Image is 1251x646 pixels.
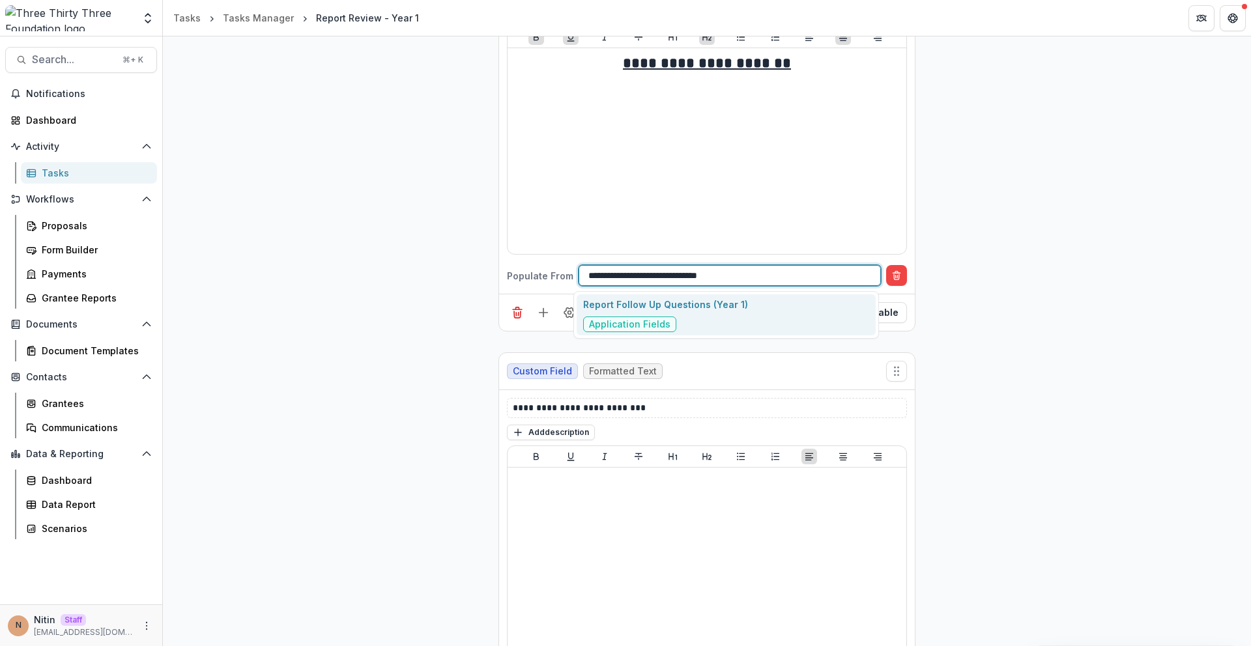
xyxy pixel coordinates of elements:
a: Communications [21,417,157,438]
button: Bold [528,29,544,45]
button: Align Left [801,449,817,464]
a: Dashboard [21,470,157,491]
button: Bullet List [733,29,749,45]
button: Align Center [835,449,851,464]
div: Payments [42,267,147,281]
a: Payments [21,263,157,285]
span: Formatted Text [589,366,657,377]
button: Open Contacts [5,367,157,387]
span: Search... [32,53,115,66]
nav: breadcrumb [168,8,424,27]
span: Data & Reporting [26,449,136,460]
div: Form Builder [42,243,147,257]
div: Document Templates [42,344,147,358]
span: Application Fields [589,319,670,330]
a: Tasks [21,162,157,184]
button: Search... [5,47,157,73]
button: Strike [631,29,646,45]
button: Notifications [5,83,157,104]
div: Dashboard [42,473,147,487]
button: Underline [563,29,579,45]
button: Field Settings [559,302,580,323]
p: [EMAIL_ADDRESS][DOMAIN_NAME] [34,626,134,638]
button: Add field [533,302,554,323]
button: Adddescription [507,425,595,440]
button: Open Activity [5,136,157,157]
button: Get Help [1220,5,1246,31]
button: Italicize [597,29,612,45]
div: Proposals [42,219,147,232]
div: Scenarios [42,522,147,535]
div: Dashboard [26,113,147,127]
button: Open Documents [5,314,157,335]
a: Grantee Reports [21,287,157,309]
button: Open Data & Reporting [5,443,157,464]
p: Populate From [507,269,573,283]
button: Delete field [507,302,528,323]
a: Proposals [21,215,157,236]
button: Strike [631,449,646,464]
div: Grantee Reports [42,291,147,305]
span: Documents [26,319,136,330]
a: Data Report [21,494,157,515]
p: Report Follow Up Questions (Year 1) [583,298,748,311]
div: Nitin [16,621,22,630]
button: Underline [563,449,579,464]
button: Open entity switcher [139,5,157,31]
img: Three Thirty Three Foundation logo [5,5,134,31]
a: Document Templates [21,340,157,361]
button: Delete condition [886,265,907,286]
button: Open Workflows [5,189,157,210]
button: Move field [886,361,907,382]
a: Grantees [21,393,157,414]
div: Tasks [42,166,147,180]
div: Tasks Manager [223,11,294,25]
button: Heading 2 [699,449,715,464]
button: Bold [528,449,544,464]
button: Italicize [597,449,612,464]
span: Notifications [26,89,152,100]
button: Ordered List [768,449,783,464]
p: Staff [61,614,86,626]
button: Partners [1188,5,1215,31]
div: Tasks [173,11,201,25]
p: Nitin [34,613,55,626]
div: ⌘ + K [120,53,146,67]
a: Tasks [168,8,206,27]
button: Align Left [801,29,817,45]
div: Report Review - Year 1 [316,11,419,25]
button: Heading 2 [699,29,715,45]
button: Align Right [870,449,885,464]
button: More [139,618,154,634]
div: Grantees [42,397,147,410]
button: Heading 1 [665,29,681,45]
div: Communications [42,421,147,434]
a: Tasks Manager [218,8,299,27]
span: Contacts [26,372,136,383]
a: Dashboard [5,109,157,131]
div: Data Report [42,498,147,511]
button: Bullet List [733,449,749,464]
button: Align Center [835,29,851,45]
button: Ordered List [768,29,783,45]
span: Custom Field [513,366,572,377]
button: Heading 1 [665,449,681,464]
button: Align Right [870,29,885,45]
span: Workflows [26,194,136,205]
a: Form Builder [21,239,157,260]
a: Scenarios [21,518,157,539]
span: Activity [26,141,136,152]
